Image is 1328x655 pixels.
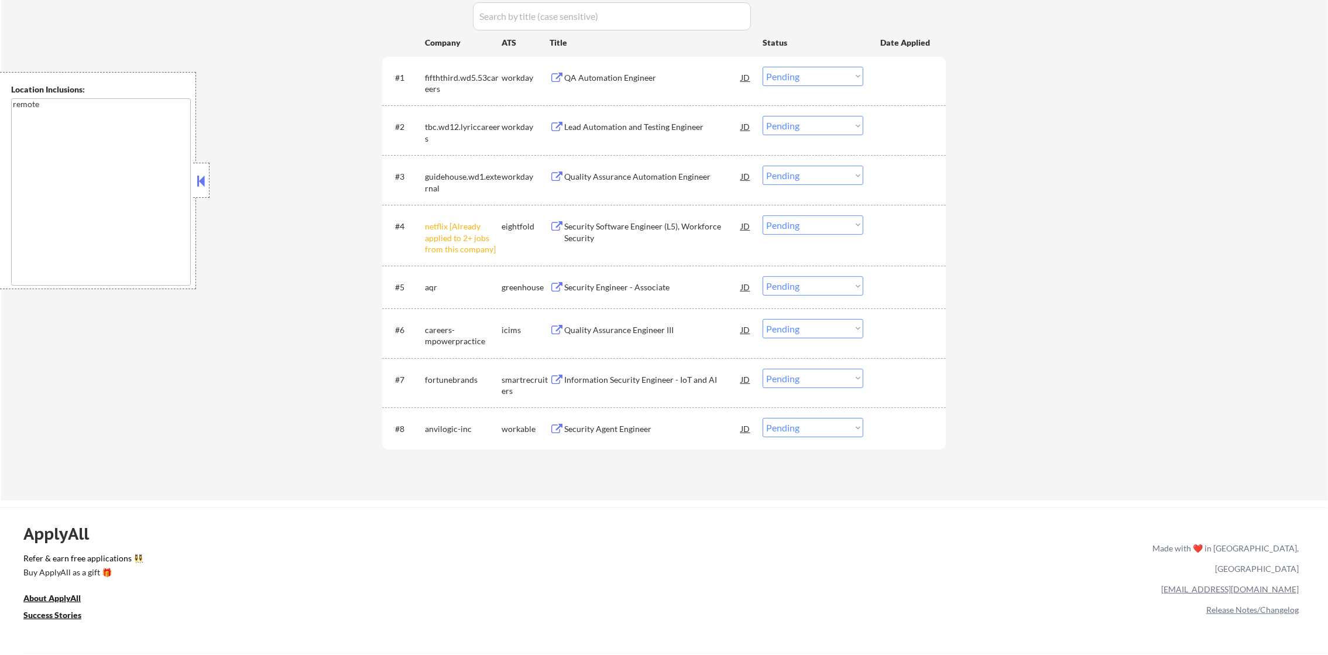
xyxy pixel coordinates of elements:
[395,72,416,84] div: #1
[23,554,908,567] a: Refer & earn free applications 👯‍♀️
[23,567,140,581] a: Buy ApplyAll as a gift 🎁
[740,319,751,340] div: JD
[425,171,502,194] div: guidehouse.wd1.external
[425,324,502,347] div: careers-mpowerpractice
[502,171,550,183] div: workday
[425,72,502,95] div: fifththird.wd5.53careers
[23,610,81,620] u: Success Stories
[1161,584,1299,594] a: [EMAIL_ADDRESS][DOMAIN_NAME]
[23,568,140,577] div: Buy ApplyAll as a gift 🎁
[502,324,550,336] div: icims
[502,121,550,133] div: workday
[740,418,751,439] div: JD
[1206,605,1299,615] a: Release Notes/Changelog
[564,171,741,183] div: Quality Assurance Automation Engineer
[425,374,502,386] div: fortunebrands
[23,609,97,624] a: Success Stories
[395,374,416,386] div: #7
[502,282,550,293] div: greenhouse
[502,72,550,84] div: workday
[564,423,741,435] div: Security Agent Engineer
[740,116,751,137] div: JD
[550,37,751,49] div: Title
[425,423,502,435] div: anvilogic-inc
[1148,538,1299,579] div: Made with ❤️ in [GEOGRAPHIC_DATA], [GEOGRAPHIC_DATA]
[23,593,81,603] u: About ApplyAll
[880,37,932,49] div: Date Applied
[23,592,97,607] a: About ApplyAll
[564,121,741,133] div: Lead Automation and Testing Engineer
[473,2,751,30] input: Search by title (case sensitive)
[564,221,741,244] div: Security Software Engineer (L5), Workforce Security
[740,166,751,187] div: JD
[502,37,550,49] div: ATS
[425,221,502,255] div: netflix [Already applied to 2+ jobs from this company]
[425,121,502,144] div: tbc.wd12.lyriccareers
[564,282,741,293] div: Security Engineer - Associate
[502,221,550,232] div: eightfold
[740,276,751,297] div: JD
[564,324,741,336] div: Quality Assurance Engineer III
[395,282,416,293] div: #5
[395,171,416,183] div: #3
[502,423,550,435] div: workable
[425,282,502,293] div: aqr
[395,221,416,232] div: #4
[11,84,191,95] div: Location Inclusions:
[395,324,416,336] div: #6
[740,369,751,390] div: JD
[425,37,502,49] div: Company
[395,423,416,435] div: #8
[763,32,863,53] div: Status
[740,67,751,88] div: JD
[564,374,741,386] div: Information Security Engineer - IoT and AI
[740,215,751,236] div: JD
[395,121,416,133] div: #2
[23,524,102,544] div: ApplyAll
[564,72,741,84] div: QA Automation Engineer
[502,374,550,397] div: smartrecruiters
